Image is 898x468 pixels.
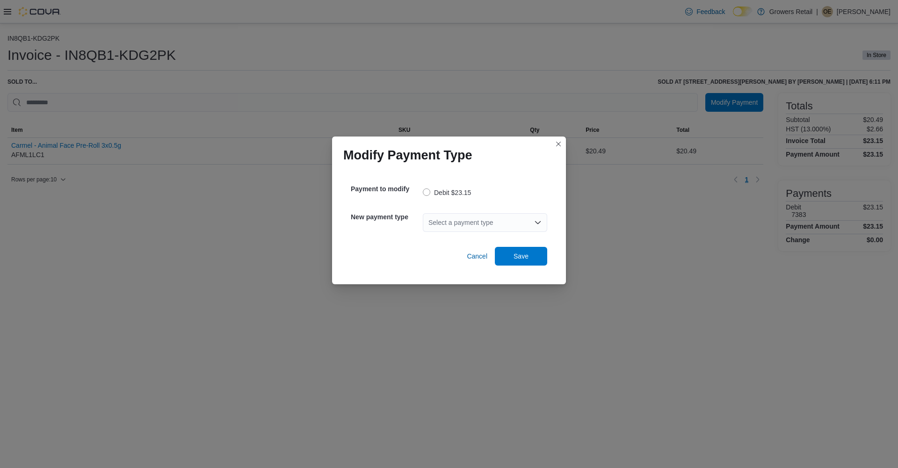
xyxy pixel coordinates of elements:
[467,252,487,261] span: Cancel
[534,219,542,226] button: Open list of options
[343,148,472,163] h1: Modify Payment Type
[495,247,547,266] button: Save
[553,138,564,150] button: Closes this modal window
[428,217,429,228] input: Accessible screen reader label
[423,187,471,198] label: Debit $23.15
[351,180,421,198] h5: Payment to modify
[514,252,529,261] span: Save
[351,208,421,226] h5: New payment type
[463,247,491,266] button: Cancel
